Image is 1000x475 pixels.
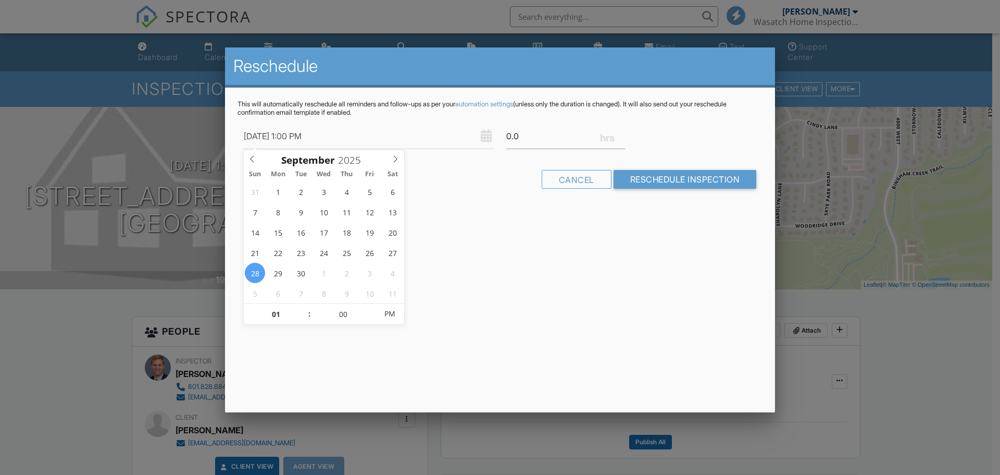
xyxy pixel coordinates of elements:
span: September 2, 2025 [291,181,311,202]
span: September 23, 2025 [291,242,311,263]
span: September 15, 2025 [268,222,288,242]
span: September 27, 2025 [382,242,403,263]
span: Scroll to increment [281,155,335,165]
span: September 22, 2025 [268,242,288,263]
span: September 16, 2025 [291,222,311,242]
span: September 20, 2025 [382,222,403,242]
p: This will automatically reschedule all reminders and follow-ups as per your (unless only the dura... [238,100,762,117]
span: September 26, 2025 [359,242,380,263]
span: September 8, 2025 [268,202,288,222]
span: September 5, 2025 [359,181,380,202]
input: Scroll to increment [335,153,369,167]
span: September 9, 2025 [291,202,311,222]
span: October 8, 2025 [314,283,334,303]
span: September 25, 2025 [336,242,357,263]
span: September 13, 2025 [382,202,403,222]
span: October 10, 2025 [359,283,380,303]
a: automation settings [455,100,513,108]
input: Scroll to increment [244,304,308,325]
span: August 31, 2025 [245,181,265,202]
span: September 14, 2025 [245,222,265,242]
span: Sun [244,171,267,178]
input: Scroll to increment [311,304,375,325]
h2: Reschedule [233,56,767,77]
span: September 1, 2025 [268,181,288,202]
span: September 17, 2025 [314,222,334,242]
span: September 6, 2025 [382,181,403,202]
span: September 3, 2025 [314,181,334,202]
span: September 18, 2025 [336,222,357,242]
span: October 7, 2025 [291,283,311,303]
span: October 6, 2025 [268,283,288,303]
span: Sat [381,171,404,178]
div: Cancel [542,170,611,189]
span: October 2, 2025 [336,263,357,283]
input: Reschedule Inspection [614,170,757,189]
span: September 29, 2025 [268,263,288,283]
span: September 4, 2025 [336,181,357,202]
span: October 11, 2025 [382,283,403,303]
span: October 9, 2025 [336,283,357,303]
span: September 24, 2025 [314,242,334,263]
span: Click to toggle [375,303,404,324]
span: September 11, 2025 [336,202,357,222]
span: September 21, 2025 [245,242,265,263]
span: September 30, 2025 [291,263,311,283]
span: September 12, 2025 [359,202,380,222]
span: September 10, 2025 [314,202,334,222]
span: Wed [312,171,335,178]
span: October 1, 2025 [314,263,334,283]
span: September 19, 2025 [359,222,380,242]
span: October 3, 2025 [359,263,380,283]
span: : [308,303,311,324]
span: Mon [267,171,290,178]
span: Thu [335,171,358,178]
span: September 28, 2025 [245,263,265,283]
span: September 7, 2025 [245,202,265,222]
span: Tue [290,171,312,178]
span: Fri [358,171,381,178]
span: October 5, 2025 [245,283,265,303]
span: October 4, 2025 [382,263,403,283]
